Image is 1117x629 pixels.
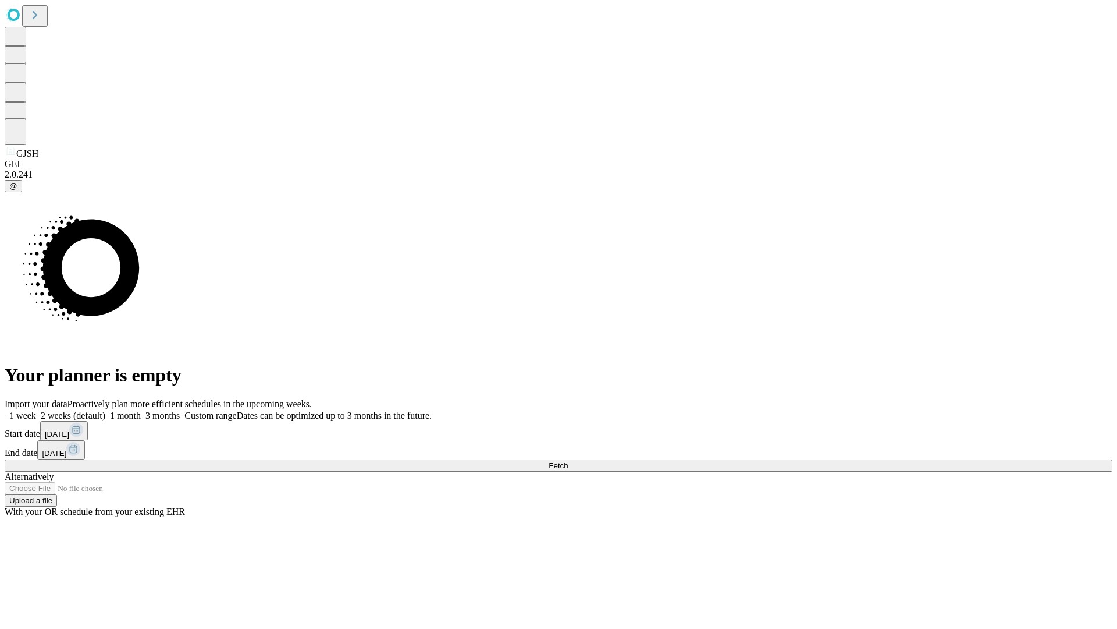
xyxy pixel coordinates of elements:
span: Fetch [549,461,568,470]
div: Start date [5,421,1112,440]
span: 1 month [110,411,141,420]
span: 1 week [9,411,36,420]
button: Upload a file [5,494,57,507]
span: With your OR schedule from your existing EHR [5,507,185,517]
span: Custom range [184,411,236,420]
button: @ [5,180,22,192]
div: 2.0.241 [5,169,1112,180]
button: [DATE] [37,440,85,460]
span: Proactively plan more efficient schedules in the upcoming weeks. [67,399,312,409]
span: [DATE] [42,449,66,458]
div: End date [5,440,1112,460]
button: Fetch [5,460,1112,472]
span: 2 weeks (default) [41,411,105,420]
span: Dates can be optimized up to 3 months in the future. [237,411,432,420]
h1: Your planner is empty [5,365,1112,386]
span: [DATE] [45,430,69,439]
span: GJSH [16,149,38,158]
span: @ [9,182,17,190]
span: 3 months [145,411,180,420]
span: Alternatively [5,472,54,482]
span: Import your data [5,399,67,409]
button: [DATE] [40,421,88,440]
div: GEI [5,159,1112,169]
